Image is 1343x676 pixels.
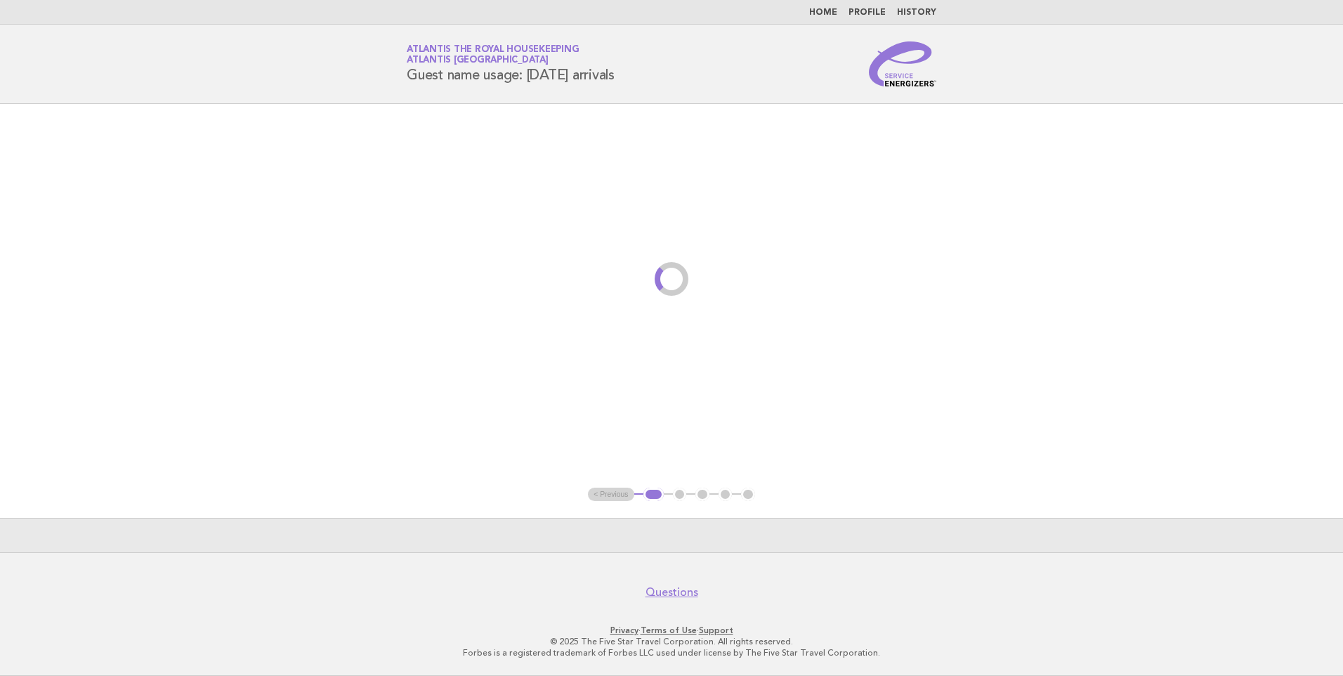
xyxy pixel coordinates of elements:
p: · · [242,625,1101,636]
a: Atlantis the Royal HousekeepingAtlantis [GEOGRAPHIC_DATA] [407,45,579,65]
a: Support [699,625,733,635]
a: Home [809,8,837,17]
h1: Guest name usage: [DATE] arrivals [407,46,615,82]
img: Service Energizers [869,41,936,86]
a: Terms of Use [641,625,697,635]
p: Forbes is a registered trademark of Forbes LLC used under license by The Five Star Travel Corpora... [242,647,1101,658]
span: Atlantis [GEOGRAPHIC_DATA] [407,56,549,65]
a: Privacy [610,625,638,635]
a: Questions [646,585,698,599]
a: Profile [849,8,886,17]
p: © 2025 The Five Star Travel Corporation. All rights reserved. [242,636,1101,647]
a: History [897,8,936,17]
